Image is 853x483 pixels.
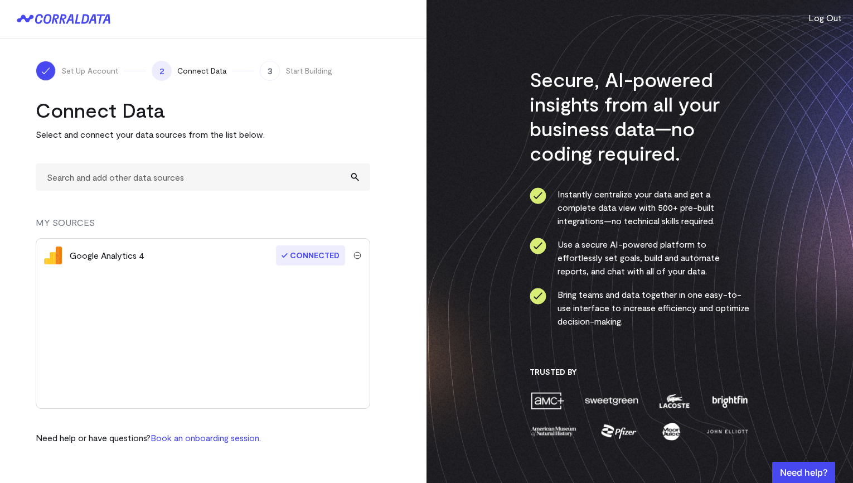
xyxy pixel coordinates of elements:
[530,187,546,204] img: ico-check-circle-4b19435c.svg
[36,163,370,191] input: Search and add other data sources
[61,65,118,76] span: Set Up Account
[36,98,370,122] h2: Connect Data
[660,422,682,441] img: moon-juice-c312e729.png
[710,391,750,410] img: brightfin-a251e171.png
[36,128,370,141] p: Select and connect your data sources from the list below.
[260,61,280,81] span: 3
[353,252,361,259] img: trash-40e54a27.svg
[530,238,750,278] li: Use a secure AI-powered platform to effortlessly set goals, build and automate reports, and chat ...
[36,431,261,445] p: Need help or have questions?
[276,245,345,265] span: Connected
[600,422,638,441] img: pfizer-e137f5fc.png
[530,391,565,410] img: amc-0b11a8f1.png
[44,247,62,264] img: google_analytics_4-4ee20295.svg
[530,422,578,441] img: amnh-5afada46.png
[70,249,144,262] div: Google Analytics 4
[584,391,639,410] img: sweetgreen-1d1fb32c.png
[152,61,172,81] span: 2
[658,391,691,410] img: lacoste-7a6b0538.png
[151,432,261,443] a: Book an onboarding session.
[530,288,546,305] img: ico-check-circle-4b19435c.svg
[530,187,750,228] li: Instantly centralize your data and get a complete data view with 500+ pre-built integrations—no t...
[808,11,842,25] button: Log Out
[530,238,546,254] img: ico-check-circle-4b19435c.svg
[530,367,750,377] h3: Trusted By
[530,67,750,165] h3: Secure, AI-powered insights from all your business data—no coding required.
[36,216,370,238] div: MY SOURCES
[705,422,750,441] img: john-elliott-25751c40.png
[530,288,750,328] li: Bring teams and data together in one easy-to-use interface to increase efficiency and optimize de...
[177,65,226,76] span: Connect Data
[285,65,332,76] span: Start Building
[40,65,51,76] img: ico-check-white-5ff98cb1.svg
